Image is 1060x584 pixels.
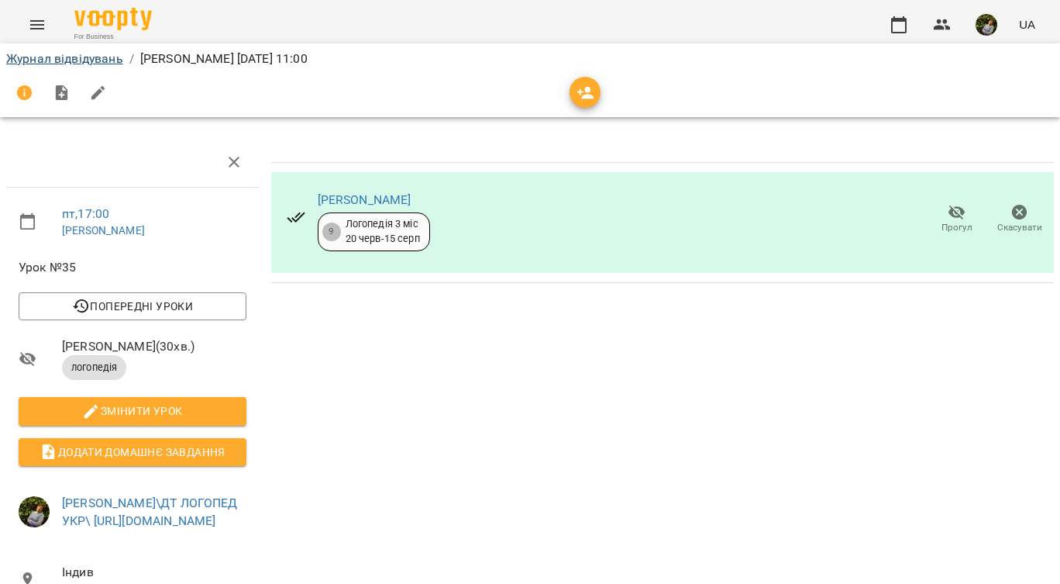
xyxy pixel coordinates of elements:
a: [PERSON_NAME]\ДТ ЛОГОПЕД УКР\ [URL][DOMAIN_NAME] [62,496,238,529]
button: Скасувати [988,198,1051,241]
img: b75e9dd987c236d6cf194ef640b45b7d.jpg [976,14,997,36]
button: Змінити урок [19,397,246,425]
nav: breadcrumb [6,50,1054,68]
span: For Business [74,32,152,42]
span: Додати домашнє завдання [31,443,234,461]
span: Індив [62,563,246,582]
button: Menu [19,6,56,43]
button: Додати домашнє завдання [19,438,246,466]
a: [PERSON_NAME] [62,224,145,237]
p: [PERSON_NAME] [DATE] 11:00 [140,50,308,68]
span: [PERSON_NAME] ( 30 хв. ) [62,337,246,356]
span: Урок №35 [19,258,246,277]
a: [PERSON_NAME] [318,192,411,207]
span: Змінити урок [31,402,234,420]
button: Попередні уроки [19,292,246,320]
button: Прогул [925,198,988,241]
a: Журнал відвідувань [6,51,123,66]
img: Voopty Logo [74,8,152,30]
a: пт , 17:00 [62,206,109,221]
span: Попередні уроки [31,297,234,316]
img: b75e9dd987c236d6cf194ef640b45b7d.jpg [19,496,50,527]
li: / [129,50,134,68]
button: UA [1013,10,1041,39]
span: Прогул [941,221,972,234]
span: Скасувати [997,221,1042,234]
span: UA [1019,16,1035,33]
div: 9 [322,223,341,241]
span: логопедія [62,361,126,375]
div: Логопедія 3 міс 20 черв - 15 серп [346,217,420,246]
